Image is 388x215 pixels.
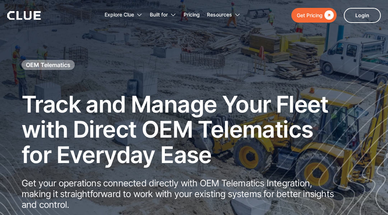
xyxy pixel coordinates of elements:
[344,8,381,23] a: Login
[184,4,200,26] a: Pricing
[22,92,341,167] h2: Track and Manage Your Fleet with Direct OEM Telematics for Everyday Ease
[297,11,323,20] div: Get Pricing
[22,178,341,210] p: Get your operations connected directly with OEM Telematics Integration, making it straightforward...
[207,4,232,26] div: Resources
[150,4,168,26] div: Built for
[26,61,70,69] h1: OEM Telematics
[105,4,134,26] div: Explore Clue
[323,11,334,20] div: 
[291,8,337,23] a: Get Pricing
